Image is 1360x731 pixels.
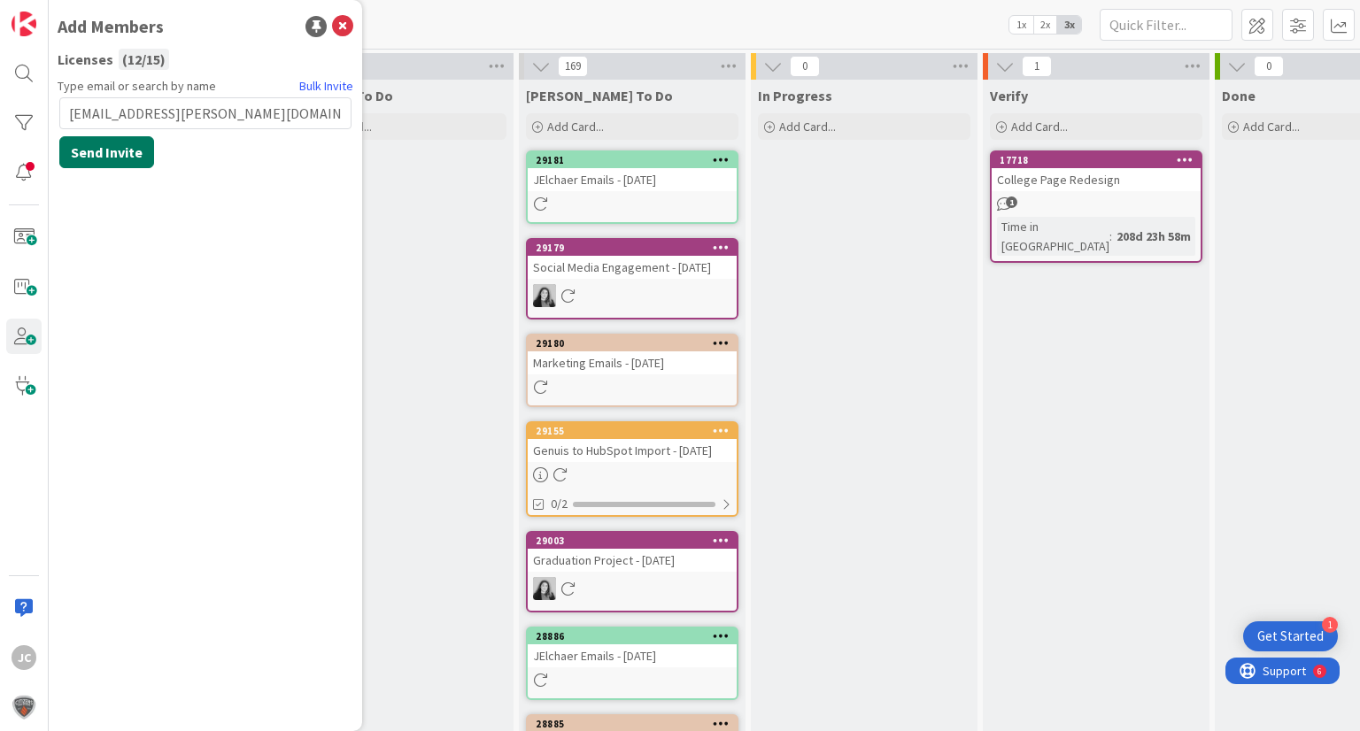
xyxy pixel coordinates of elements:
div: Add Members [58,13,164,40]
span: Add Card... [1011,119,1068,135]
div: ( 12 / 15 ) [119,49,169,70]
span: Add Card... [547,119,604,135]
div: 29155 [528,423,737,439]
div: 28886 [536,630,737,643]
div: 29179Social Media Engagement - [DATE] [528,240,737,279]
span: : [1109,227,1112,246]
a: Bulk Invite [299,77,353,96]
span: 1 [1006,196,1017,208]
span: 0/2 [551,495,568,513]
div: 6 [92,7,97,21]
span: 1 [1022,56,1052,77]
div: Social Media Engagement - [DATE] [528,256,737,279]
div: Genuis to HubSpot Import - [DATE] [528,439,737,462]
span: Type email or search by name [58,77,216,96]
div: 29181JElchaer Emails - [DATE] [528,152,737,191]
div: JC [12,645,36,670]
span: 2x [1033,16,1057,34]
div: JE [528,284,737,307]
div: JElchaer Emails - [DATE] [528,644,737,667]
span: Add Card... [779,119,836,135]
span: Add Card... [1243,119,1300,135]
div: 29003Graduation Project - [DATE] [528,533,737,572]
div: 17718 [992,152,1201,168]
div: College Page Redesign [992,168,1201,191]
div: Marketing Emails - [DATE] [528,351,737,374]
div: 29180 [536,337,737,350]
div: 29180 [528,335,737,351]
div: 17718College Page Redesign [992,152,1201,191]
div: 29180Marketing Emails - [DATE] [528,335,737,374]
span: 3x [1057,16,1081,34]
img: JE [533,284,556,307]
span: In Progress [758,87,832,104]
div: 29003 [536,535,737,547]
div: 28886JElchaer Emails - [DATE] [528,628,737,667]
div: 28886 [528,628,737,644]
div: JElchaer Emails - [DATE] [528,168,737,191]
input: Quick Filter... [1100,9,1232,41]
img: avatar [12,695,36,719]
span: 0 [790,56,820,77]
div: 29181 [536,154,737,166]
img: JE [533,577,556,600]
div: 29003 [528,533,737,549]
span: 169 [558,56,588,77]
div: Open Get Started checklist, remaining modules: 1 [1243,621,1338,651]
div: 1 [1322,617,1338,633]
div: 29155Genuis to HubSpot Import - [DATE] [528,423,737,462]
div: Graduation Project - [DATE] [528,549,737,572]
div: 17718 [1000,154,1201,166]
div: 29155 [536,425,737,437]
div: 29179 [536,242,737,254]
button: Send Invite [59,136,154,168]
span: Julie To Do [526,87,673,104]
div: 29179 [528,240,737,256]
span: Support [37,3,81,24]
span: Verify [990,87,1028,104]
span: 0 [1254,56,1284,77]
div: Get Started [1257,627,1324,645]
img: Visit kanbanzone.com [12,12,36,36]
span: Done [1222,87,1256,104]
span: Licenses [58,49,113,70]
div: JE [528,577,737,600]
div: 29181 [528,152,737,168]
div: 208d 23h 58m [1112,227,1195,246]
div: 28885 [536,718,737,730]
span: 1x [1009,16,1033,34]
div: Time in [GEOGRAPHIC_DATA] [997,217,1109,256]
